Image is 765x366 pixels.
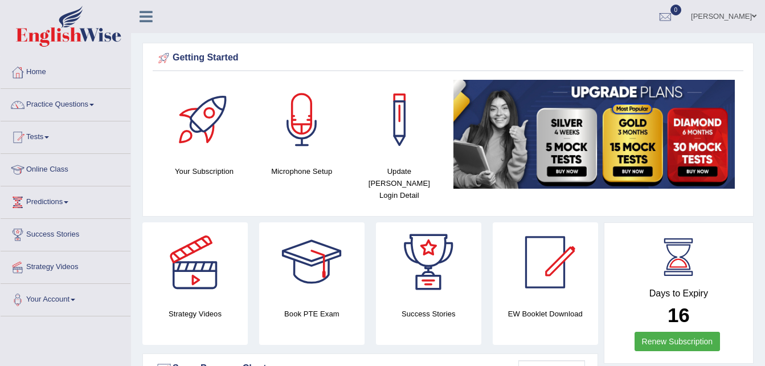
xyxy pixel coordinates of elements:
h4: Book PTE Exam [259,308,365,320]
a: Practice Questions [1,89,130,117]
h4: Update [PERSON_NAME] Login Detail [356,165,442,201]
h4: Success Stories [376,308,481,320]
h4: Microphone Setup [259,165,345,177]
h4: Days to Expiry [617,288,741,299]
a: Success Stories [1,219,130,247]
div: Getting Started [156,50,741,67]
a: Strategy Videos [1,251,130,280]
a: Renew Subscription [635,332,721,351]
span: 0 [670,5,682,15]
a: Tests [1,121,130,150]
b: 16 [668,304,690,326]
h4: Your Subscription [161,165,247,177]
h4: Strategy Videos [142,308,248,320]
h4: EW Booklet Download [493,308,598,320]
a: Online Class [1,154,130,182]
a: Your Account [1,284,130,312]
a: Home [1,56,130,85]
a: Predictions [1,186,130,215]
img: small5.jpg [453,80,735,189]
